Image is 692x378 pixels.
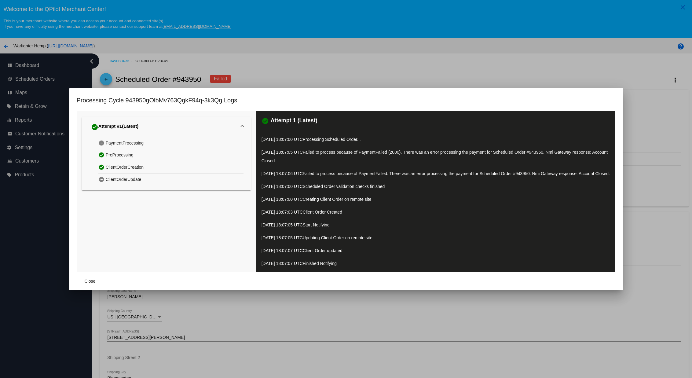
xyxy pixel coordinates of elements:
[262,259,610,268] p: [DATE] 18:07:07 UTC
[262,195,610,204] p: [DATE] 18:07:00 UTC
[303,248,342,253] span: Client Order updated
[262,117,269,125] mat-icon: check_circle
[303,235,372,240] span: Updating Client Order on remote site
[303,171,610,176] span: Failed to process because of PaymentFailed. There was an error processing the payment for Schedul...
[303,210,342,215] span: Client Order Created
[303,222,330,227] span: Start Notifying
[106,150,134,160] span: PreProcessing
[82,117,251,137] mat-expansion-panel-header: Attempt #1(Latest)
[262,182,610,191] p: [DATE] 18:07:00 UTC
[77,276,104,287] button: Close dialog
[77,95,237,105] h1: Processing Cycle 943950gOlbMv763QgkF94q-3k3Qg Logs
[303,184,385,189] span: Scheduled Order validation checks finished
[106,138,144,148] span: PaymentProcessing
[91,122,139,132] div: Attempt #1
[262,208,610,216] p: [DATE] 18:07:03 UTC
[106,175,141,184] span: ClientOrderUpdate
[262,148,610,165] p: [DATE] 18:07:05 UTC
[106,163,144,172] span: ClientOrderCreation
[262,233,610,242] p: [DATE] 18:07:05 UTC
[98,175,106,184] mat-icon: pending
[262,246,610,255] p: [DATE] 18:07:07 UTC
[271,117,317,125] h3: Attempt 1 (Latest)
[91,123,98,131] mat-icon: check_circle
[98,150,106,159] mat-icon: check_circle
[262,150,608,163] span: Failed to process because of PaymentFailed (2000). There was an error processing the payment for ...
[303,261,337,266] span: Finished Notifying
[303,137,361,142] span: Processing Scheduled Order...
[98,138,106,147] mat-icon: pending
[262,221,610,229] p: [DATE] 18:07:05 UTC
[303,197,372,202] span: Creating Client Order on remote site
[98,163,106,171] mat-icon: check_circle
[262,135,610,144] p: [DATE] 18:07:00 UTC
[82,137,251,190] div: Attempt #1(Latest)
[85,279,96,284] span: Close
[122,123,138,131] span: (Latest)
[262,169,610,178] p: [DATE] 18:07:06 UTC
